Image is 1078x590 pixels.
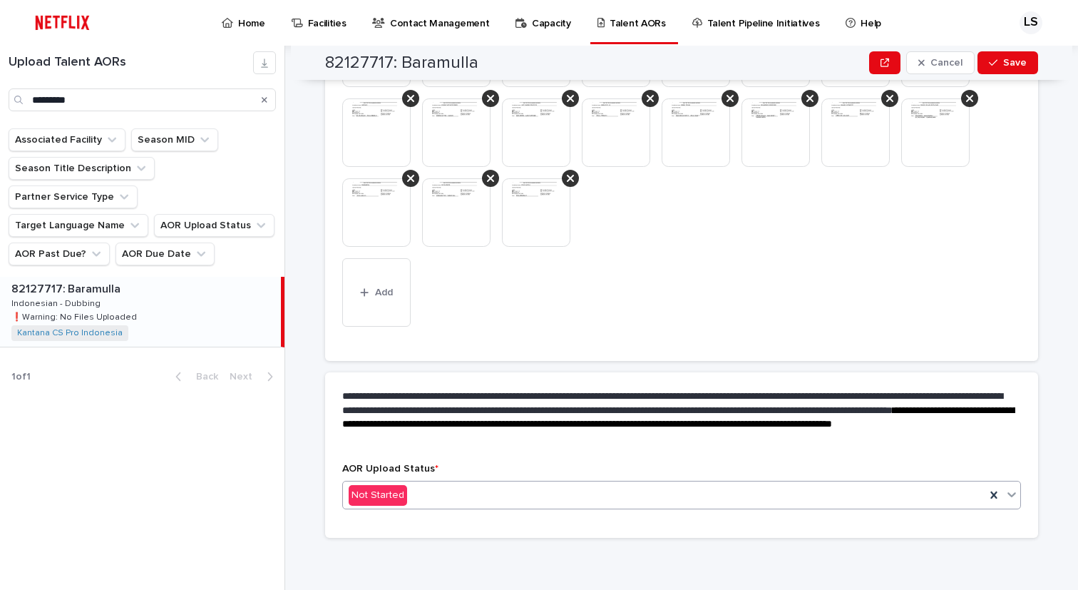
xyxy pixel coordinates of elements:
a: Kantana CS Pro Indonesia [17,328,123,338]
h1: Upload Talent AORs [9,55,253,71]
button: AOR Due Date [115,243,215,265]
button: Back [164,370,224,383]
span: Next [230,372,261,382]
p: Indonesian - Dubbing [11,296,103,309]
button: Partner Service Type [9,185,138,208]
button: Add [342,258,411,327]
button: Season MID [131,128,218,151]
div: LS [1020,11,1042,34]
span: Add [375,288,393,297]
span: Save [1003,58,1027,68]
span: AOR Upload Status [342,464,438,474]
h2: 82127717: Baramulla [325,53,478,73]
button: AOR Upload Status [154,214,274,237]
p: ❗️Warning: No Files Uploaded [11,310,140,322]
img: ifQbXi3ZQGMSEF7WDB7W [29,9,96,37]
input: Search [9,88,276,111]
button: Save [977,51,1038,74]
button: Next [224,370,284,383]
span: Back [188,372,218,382]
p: 82127717: Baramulla [11,280,123,296]
button: Season Title Description [9,157,155,180]
span: Cancel [930,58,962,68]
button: Cancel [906,51,975,74]
button: Associated Facility [9,128,125,151]
div: Not Started [349,485,407,506]
button: AOR Past Due? [9,243,110,265]
button: Target Language Name [9,214,148,237]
